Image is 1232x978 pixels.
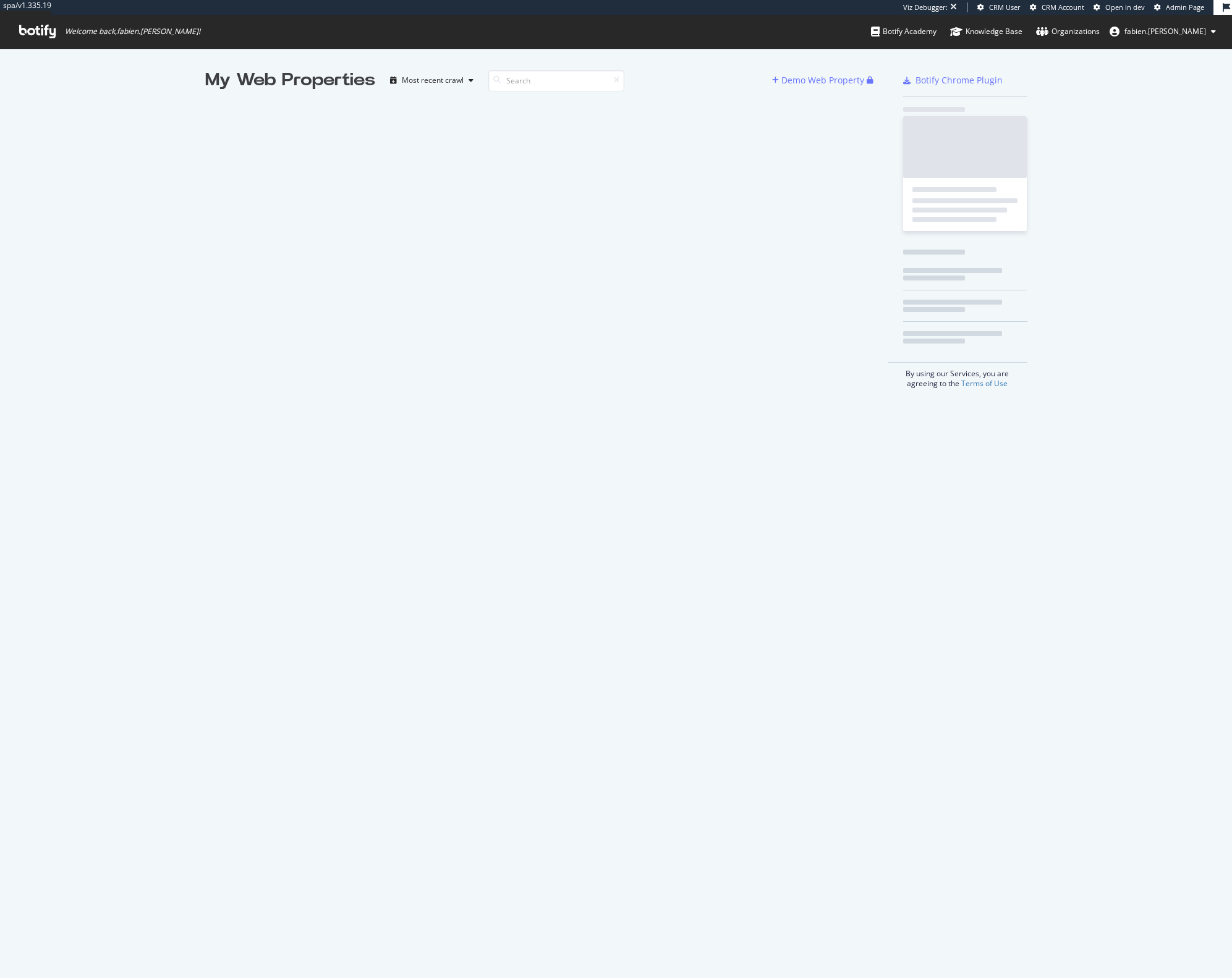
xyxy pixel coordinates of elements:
[871,25,937,38] div: Botify Academy
[1036,15,1100,48] a: Organizations
[205,68,375,93] div: My Web Properties
[1030,2,1084,12] a: CRM Account
[916,74,1003,86] div: Botify Chrome Plugin
[903,2,948,12] div: Viz Debugger:
[1154,2,1204,12] a: Admin Page
[950,25,1022,38] div: Knowledge Base
[1124,26,1206,36] span: fabien.marty
[1166,2,1204,12] span: Admin Page
[488,70,624,91] input: Search
[65,27,200,36] span: Welcome back, fabien.[PERSON_NAME] !
[871,15,937,48] a: Botify Academy
[402,77,464,84] div: Most recent crawl
[961,378,1008,389] a: Terms of Use
[1094,2,1145,12] a: Open in dev
[888,362,1027,389] div: By using our Services, you are agreeing to the
[1042,2,1084,12] span: CRM Account
[989,2,1021,12] span: CRM User
[1036,25,1100,38] div: Organizations
[903,74,1003,86] a: Botify Chrome Plugin
[385,70,478,90] button: Most recent crawl
[950,15,1022,48] a: Knowledge Base
[772,75,867,85] a: Demo Web Property
[1105,2,1145,12] span: Open in dev
[1100,22,1226,41] button: fabien.[PERSON_NAME]
[781,74,864,86] div: Demo Web Property
[772,70,867,90] button: Demo Web Property
[977,2,1021,12] a: CRM User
